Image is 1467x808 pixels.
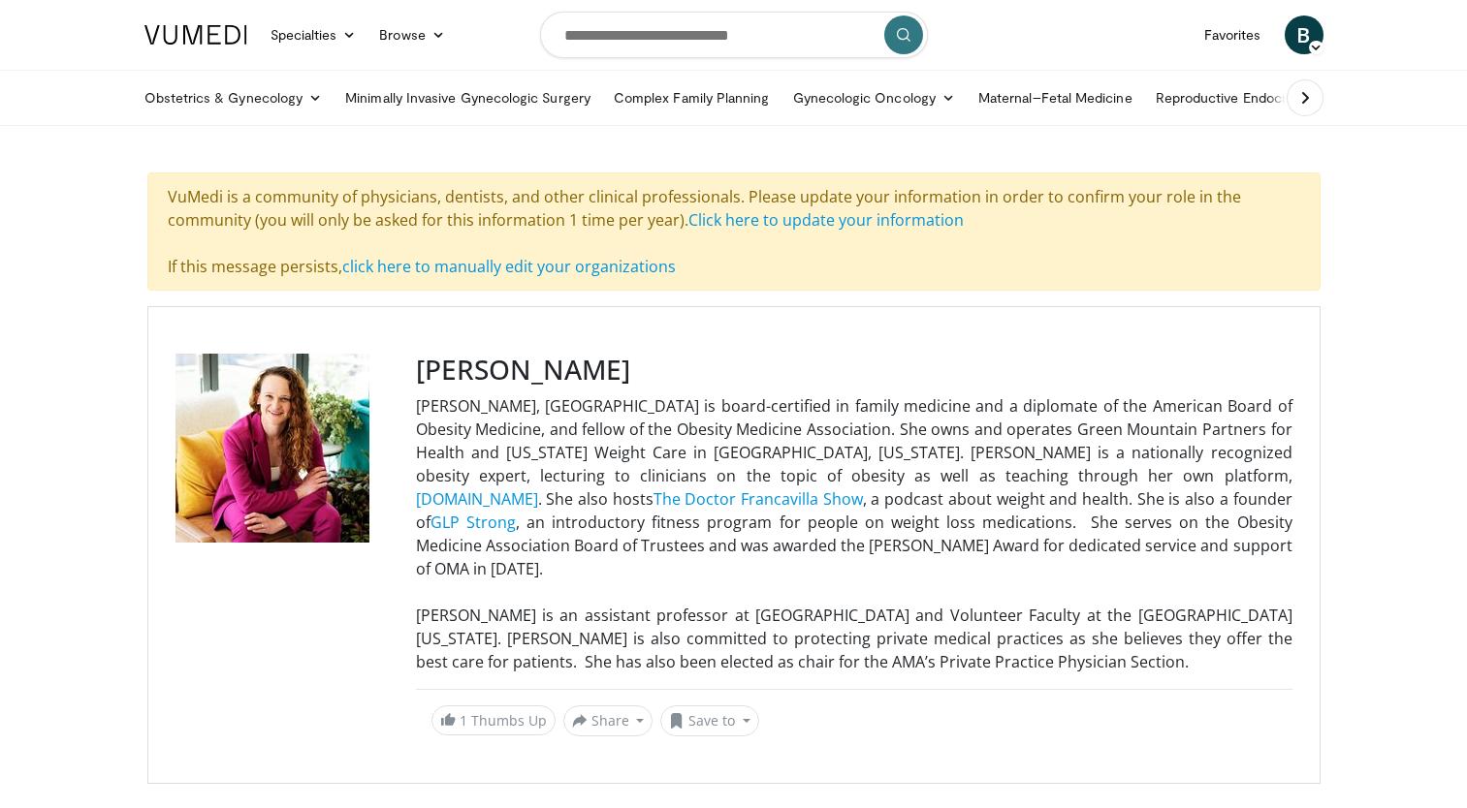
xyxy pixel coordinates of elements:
[416,488,538,510] a: [DOMAIN_NAME]
[967,78,1144,117] a: Maternal–Fetal Medicine
[781,78,967,117] a: Gynecologic Oncology
[144,25,247,45] img: VuMedi Logo
[563,705,654,736] button: Share
[342,256,676,277] a: click here to manually edit your organizations
[416,394,1292,673] p: [PERSON_NAME], [GEOGRAPHIC_DATA] is board-certified in family medicine and a diplomate of the Ame...
[654,488,863,510] a: The Doctor Francavilla Show
[540,12,928,58] input: Search topics, interventions
[431,705,556,735] a: 1 Thumbs Up
[688,209,964,231] a: Click here to update your information
[259,16,368,54] a: Specialties
[334,78,602,117] a: Minimally Invasive Gynecologic Surgery
[147,172,1321,291] div: VuMedi is a community of physicians, dentists, and other clinical professionals. Please update yo...
[416,354,1292,387] h3: [PERSON_NAME]
[460,711,467,730] span: 1
[367,16,457,54] a: Browse
[431,512,516,533] a: GLP Strong
[1193,16,1273,54] a: Favorites
[602,78,781,117] a: Complex Family Planning
[133,78,335,117] a: Obstetrics & Gynecology
[660,705,759,736] button: Save to
[1285,16,1323,54] a: B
